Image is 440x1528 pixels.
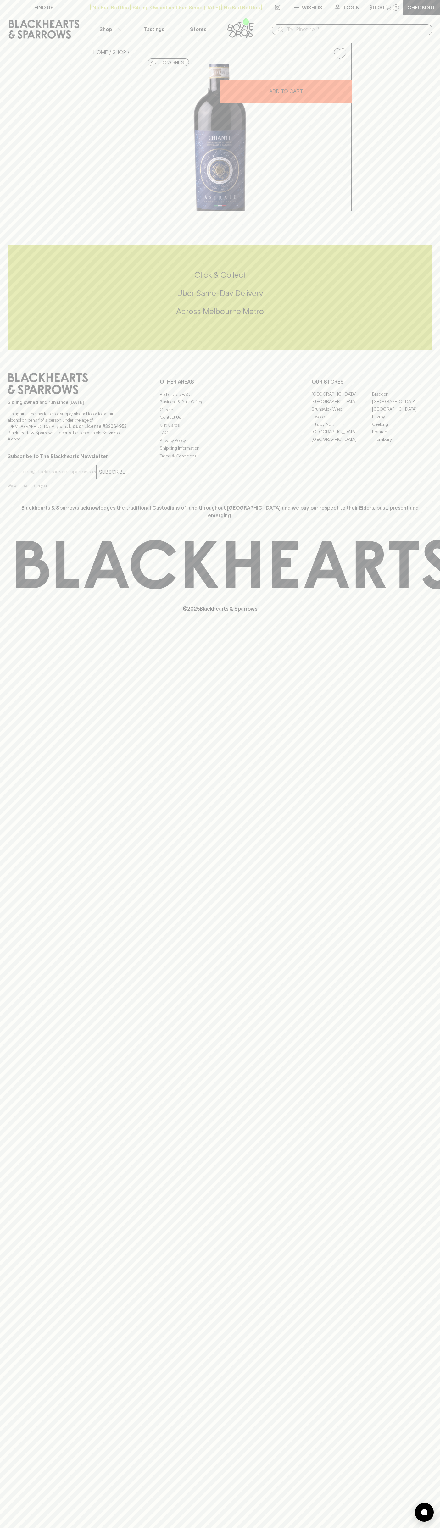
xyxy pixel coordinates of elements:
[160,414,281,421] a: Contact Us
[369,4,384,11] p: $0.00
[421,1509,427,1515] img: bubble-icon
[8,270,432,280] h5: Click & Collect
[99,468,125,476] p: SUBSCRIBE
[372,398,432,406] a: [GEOGRAPHIC_DATA]
[372,390,432,398] a: Braddon
[220,80,352,103] button: ADD TO CART
[160,406,281,413] a: Careers
[8,411,128,442] p: It is against the law to sell or supply alcohol to, or to obtain alcohol on behalf of a person un...
[8,452,128,460] p: Subscribe to The Blackhearts Newsletter
[144,25,164,33] p: Tastings
[372,436,432,443] a: Thornbury
[372,413,432,421] a: Fitzroy
[160,452,281,460] a: Terms & Conditions
[113,49,126,55] a: SHOP
[160,398,281,406] a: Business & Bulk Gifting
[132,15,176,43] a: Tastings
[176,15,220,43] a: Stores
[99,25,112,33] p: Shop
[395,6,397,9] p: 0
[312,406,372,413] a: Brunswick West
[312,421,372,428] a: Fitzroy North
[160,437,281,444] a: Privacy Policy
[93,49,108,55] a: HOME
[88,64,351,211] img: 40300.png
[160,445,281,452] a: Shipping Information
[312,398,372,406] a: [GEOGRAPHIC_DATA]
[331,46,349,62] button: Add to wishlist
[312,428,372,436] a: [GEOGRAPHIC_DATA]
[88,15,132,43] button: Shop
[190,25,206,33] p: Stores
[372,428,432,436] a: Prahran
[12,504,428,519] p: Blackhearts & Sparrows acknowledges the traditional Custodians of land throughout [GEOGRAPHIC_DAT...
[160,421,281,429] a: Gift Cards
[287,25,427,35] input: Try "Pinot noir"
[407,4,436,11] p: Checkout
[372,421,432,428] a: Geelong
[269,87,303,95] p: ADD TO CART
[344,4,359,11] p: Login
[312,413,372,421] a: Elwood
[160,378,281,385] p: OTHER AREAS
[8,306,432,317] h5: Across Melbourne Metro
[8,399,128,406] p: Sibling owned and run since [DATE]
[8,288,432,298] h5: Uber Same-Day Delivery
[13,467,96,477] input: e.g. jane@blackheartsandsparrows.com.au
[34,4,54,11] p: FIND US
[97,465,128,479] button: SUBSCRIBE
[160,429,281,437] a: FAQ's
[69,424,127,429] strong: Liquor License #32064953
[8,483,128,489] p: We will never spam you
[8,245,432,350] div: Call to action block
[312,390,372,398] a: [GEOGRAPHIC_DATA]
[372,406,432,413] a: [GEOGRAPHIC_DATA]
[312,378,432,385] p: OUR STORES
[312,436,372,443] a: [GEOGRAPHIC_DATA]
[160,390,281,398] a: Bottle Drop FAQ's
[148,58,189,66] button: Add to wishlist
[302,4,326,11] p: Wishlist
